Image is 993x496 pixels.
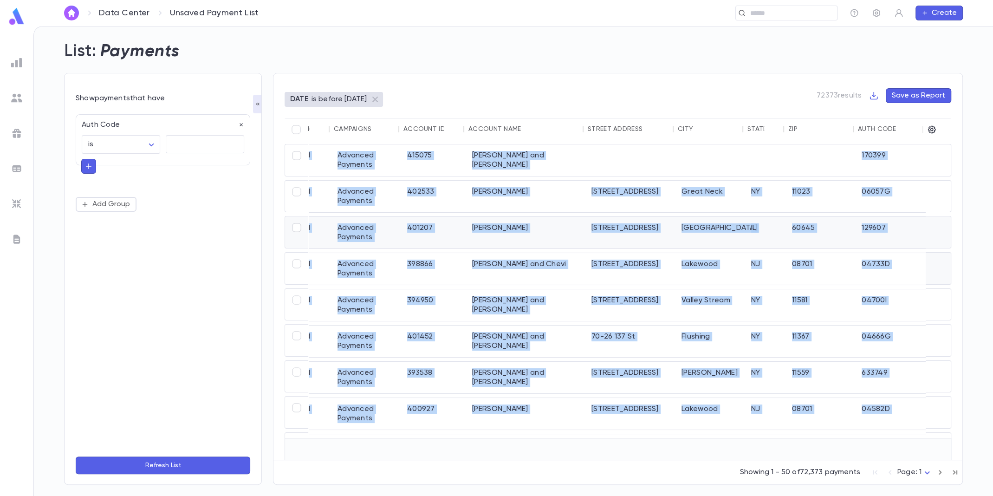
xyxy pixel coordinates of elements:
div: Advanced Payments [333,434,402,466]
img: batches_grey.339ca447c9d9533ef1741baa751efc33.svg [11,163,22,174]
div: 04582D [857,398,927,430]
p: is before [DATE] [312,95,367,104]
div: 401452 [402,326,467,357]
img: students_grey.60c7aba0da46da39d6d829b817ac14fc.svg [11,92,22,104]
div: [STREET_ADDRESS] [587,398,677,430]
div: [PERSON_NAME] [467,181,587,212]
div: 04666G [857,326,927,357]
div: 396246 [402,434,467,466]
div: 11367 [787,326,857,357]
div: NY [746,326,787,357]
button: Sort [764,122,779,137]
div: [PERSON_NAME] [677,362,746,393]
div: Advanced Payments [333,289,402,321]
div: NY [746,181,787,212]
div: Advanced Payments [333,217,402,248]
div: Campaigns [334,125,372,133]
span: Page: 1 [897,469,922,476]
div: Page: 1 [897,465,933,480]
button: Sort [896,122,911,137]
div: 04555I [857,434,927,466]
button: Sort [444,122,459,137]
div: NY [746,362,787,393]
div: 11559 [787,362,857,393]
div: [PERSON_NAME] and [PERSON_NAME] [467,326,587,357]
img: reports_grey.c525e4749d1bce6a11f5fe2a8de1b229.svg [11,57,22,68]
div: 70-26 137 St [587,326,677,357]
div: [GEOGRAPHIC_DATA] [677,217,746,248]
div: 08701 [787,398,857,430]
div: NY [746,289,787,321]
div: [PERSON_NAME] [467,217,587,248]
button: Sort [521,122,536,137]
div: City [678,125,693,133]
div: State [747,125,766,133]
div: IL [746,217,787,248]
div: [PERSON_NAME] and [PERSON_NAME] [467,144,587,176]
button: Sort [310,122,325,137]
div: 11023 [787,181,857,212]
div: Advanced Payments [333,181,402,212]
div: NJ [746,253,787,285]
div: 11581 [787,289,857,321]
div: [PERSON_NAME] and [PERSON_NAME] [467,362,587,393]
div: [STREET_ADDRESS] [587,181,677,212]
button: Sort [371,122,386,137]
div: NJ [746,398,787,430]
p: Unsaved Payment List [169,8,259,18]
button: Sort [693,122,708,137]
div: 400927 [402,398,467,430]
img: logo [7,7,26,26]
div: 415075 [402,144,467,176]
span: is [88,141,93,148]
div: is [82,136,160,154]
div: [STREET_ADDRESS] [587,217,677,248]
div: [PERSON_NAME] [467,398,587,430]
div: Show payments that have [76,94,250,103]
div: [PERSON_NAME] [467,434,587,466]
button: Add Group [76,197,136,212]
div: Account ID [403,125,445,133]
div: [PERSON_NAME] and Chevi [467,253,587,285]
p: DATE [290,95,309,104]
h2: List: [64,41,97,62]
div: 401207 [402,217,467,248]
div: Advanced Payments [333,398,402,430]
div: Advanced Payments [333,253,402,285]
button: Save as Report [886,88,951,103]
div: [STREET_ADDRESS] [587,434,677,466]
div: 393538 [402,362,467,393]
div: 633749 [857,362,927,393]
div: 394950 [402,289,467,321]
div: [PERSON_NAME] and [PERSON_NAME] [467,289,587,321]
div: 398866 [402,253,467,285]
img: home_white.a664292cf8c1dea59945f0da9f25487c.svg [66,9,77,17]
div: Auth Code [76,115,244,130]
button: Sort [798,122,812,137]
div: Account Name [468,125,521,133]
div: 06057G [857,181,927,212]
div: Advanced Payments [333,144,402,176]
div: Lakewood [677,253,746,285]
button: Create [915,6,963,20]
div: [STREET_ADDRESS] [587,362,677,393]
p: Showing 1 - 50 of 72,373 payments [740,468,860,477]
button: Refresh List [76,457,250,474]
div: [STREET_ADDRESS] [587,289,677,321]
div: 04700I [857,289,927,321]
div: Flushing [677,326,746,357]
a: Data Center [99,8,150,18]
div: 402533 [402,181,467,212]
img: campaigns_grey.99e729a5f7ee94e3726e6486bddda8f1.svg [11,128,22,139]
h2: Payments [100,41,180,62]
div: Advanced Payments [333,326,402,357]
img: letters_grey.7941b92b52307dd3b8a917253454ce1c.svg [11,234,22,245]
div: Zip [788,125,798,133]
div: Advanced Payments [333,362,402,393]
div: 129607 [857,217,927,248]
img: imports_grey.530a8a0e642e233f2baf0ef88e8c9fcb.svg [11,198,22,209]
div: Great Neck [677,181,746,212]
div: 170399 [857,144,927,176]
div: Auth Code [858,125,896,133]
div: 08701 [787,253,857,285]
